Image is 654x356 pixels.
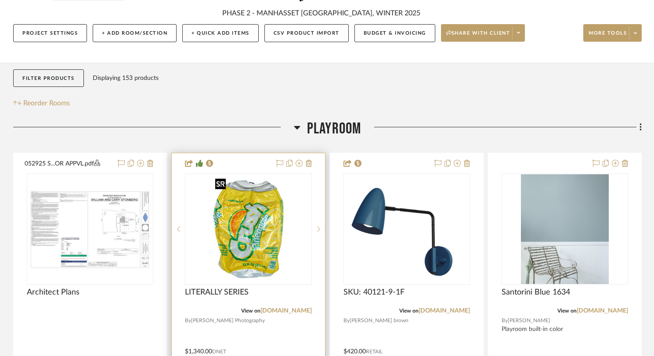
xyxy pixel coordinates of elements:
button: + Add Room/Section [93,24,177,42]
div: PHASE 2 - MANHASSET [GEOGRAPHIC_DATA], WINTER 2025 [222,8,420,18]
span: Share with client [446,30,510,43]
button: Filter Products [13,69,84,87]
button: Budget & Invoicing [354,24,435,42]
span: View on [399,308,419,313]
span: [PERSON_NAME] [508,316,550,325]
img: Architect Plans [28,188,152,271]
span: By [185,316,191,325]
button: Reorder Rooms [13,98,70,108]
a: [DOMAIN_NAME] [419,308,470,314]
span: View on [241,308,260,313]
button: + Quick Add Items [182,24,259,42]
span: Santorini Blue 1634 [502,288,570,297]
span: By [343,316,350,325]
button: 052925 S...OR APPVL.pdf [25,158,112,169]
div: Displaying 153 products [93,69,159,87]
img: Santorini Blue 1634 [521,174,609,284]
button: CSV Product Import [264,24,349,42]
span: Architect Plans [27,288,79,297]
span: View on [557,308,577,313]
span: SKU: 40121-9-1F [343,288,405,297]
div: 0 [185,174,311,284]
span: [PERSON_NAME] Photography [191,316,265,325]
button: Project Settings [13,24,87,42]
span: Reorder Rooms [23,98,70,108]
button: More tools [583,24,642,42]
img: LITERALLY SERIES [212,174,285,284]
img: SKU: 40121-9-1F [350,174,463,284]
a: [DOMAIN_NAME] [260,308,312,314]
span: By [502,316,508,325]
span: Playroom [307,119,361,138]
span: [PERSON_NAME] brown [350,316,408,325]
button: Share with client [441,24,525,42]
span: More tools [589,30,627,43]
span: LITERALLY SERIES [185,288,249,297]
a: [DOMAIN_NAME] [577,308,628,314]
